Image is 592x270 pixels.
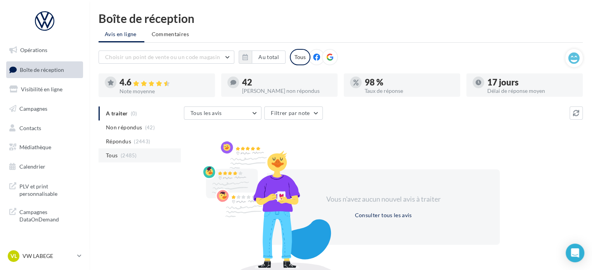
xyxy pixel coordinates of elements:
[290,49,310,65] div: Tous
[119,78,209,87] div: 4.6
[239,51,286,64] button: Au total
[190,110,222,116] span: Tous les avis
[19,181,80,198] span: PLV et print personnalisable
[19,124,41,131] span: Contacts
[19,163,45,170] span: Calendrier
[5,139,85,155] a: Médiathèque
[487,78,576,87] div: 17 jours
[365,88,454,94] div: Taux de réponse
[242,78,331,87] div: 42
[99,51,234,64] button: Choisir un point de vente ou un code magasin
[5,61,85,78] a: Boîte de réception
[365,78,454,87] div: 98 %
[242,88,331,94] div: [PERSON_NAME] non répondus
[106,138,131,145] span: Répondus
[5,81,85,98] a: Visibilité en ligne
[184,106,261,120] button: Tous les avis
[10,252,17,260] span: VL
[487,88,576,94] div: Délai de réponse moyen
[5,159,85,175] a: Calendrier
[23,252,74,260] p: VW LABEGE
[5,178,85,201] a: PLV et print personnalisable
[134,138,150,145] span: (2443)
[351,211,415,220] button: Consulter tous les avis
[6,249,83,263] a: VL VW LABEGE
[20,47,47,53] span: Opérations
[106,152,118,159] span: Tous
[5,101,85,117] a: Campagnes
[121,152,137,159] span: (2485)
[99,12,583,24] div: Boîte de réception
[152,30,189,38] span: Commentaires
[119,89,209,94] div: Note moyenne
[20,66,64,73] span: Boîte de réception
[566,244,584,262] div: Open Intercom Messenger
[19,105,47,112] span: Campagnes
[19,207,80,223] span: Campagnes DataOnDemand
[19,144,51,150] span: Médiathèque
[5,204,85,226] a: Campagnes DataOnDemand
[105,54,220,60] span: Choisir un point de vente ou un code magasin
[5,120,85,136] a: Contacts
[264,106,323,120] button: Filtrer par note
[317,194,450,204] div: Vous n'avez aucun nouvel avis à traiter
[145,124,155,131] span: (42)
[21,86,62,92] span: Visibilité en ligne
[106,124,142,131] span: Non répondus
[5,42,85,58] a: Opérations
[252,51,286,64] button: Au total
